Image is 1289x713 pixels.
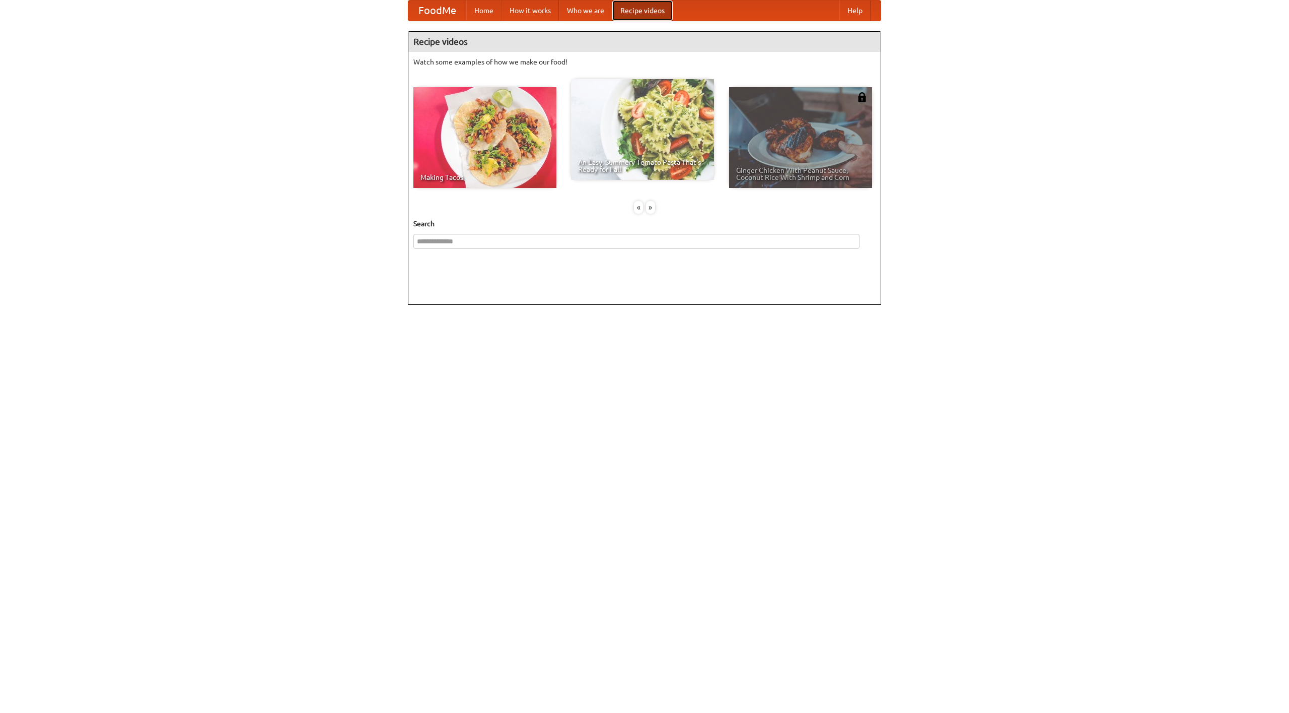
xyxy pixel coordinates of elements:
span: An Easy, Summery Tomato Pasta That's Ready for Fall [578,159,707,173]
a: How it works [502,1,559,21]
img: 483408.png [857,92,867,102]
a: Making Tacos [413,87,556,188]
a: Recipe videos [612,1,673,21]
a: Help [839,1,871,21]
a: An Easy, Summery Tomato Pasta That's Ready for Fall [571,79,714,180]
h5: Search [413,219,876,229]
span: Making Tacos [420,174,549,181]
a: FoodMe [408,1,466,21]
div: » [646,201,655,214]
div: « [634,201,643,214]
h4: Recipe videos [408,32,881,52]
p: Watch some examples of how we make our food! [413,57,876,67]
a: Home [466,1,502,21]
a: Who we are [559,1,612,21]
